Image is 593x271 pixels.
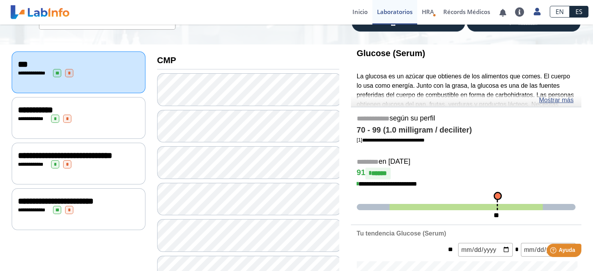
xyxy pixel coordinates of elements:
a: ES [570,6,588,18]
h5: en [DATE] [357,158,575,166]
input: mm/dd/yyyy [521,243,575,257]
input: mm/dd/yyyy [458,243,513,257]
a: [1] [357,137,425,143]
b: Tu tendencia Glucose (Serum) [357,230,446,237]
span: HRA [422,8,434,16]
h4: 91 [357,168,575,179]
p: La glucosa es un azúcar que obtienes de los alimentos que comes. El cuerpo lo usa como energía. J... [357,72,575,137]
h4: 70 - 99 (1.0 milligram / deciliter) [357,126,575,135]
h5: según su perfil [357,114,575,123]
b: CMP [157,55,176,65]
a: Mostrar más [539,96,574,105]
iframe: Help widget launcher [524,241,584,262]
a: EN [550,6,570,18]
b: Glucose (Serum) [357,48,425,58]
